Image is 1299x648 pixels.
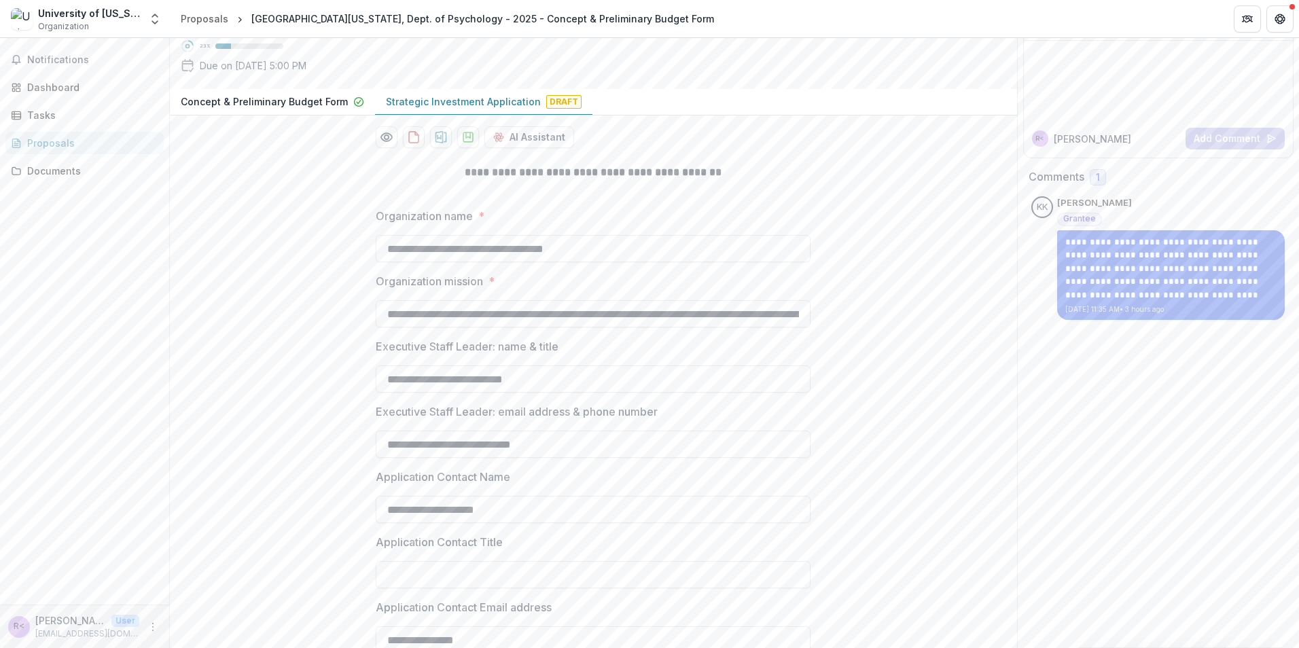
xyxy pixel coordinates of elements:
div: Documents [27,164,153,178]
button: Partners [1234,5,1261,33]
div: University of [US_STATE] Foundation, Inc. [38,6,140,20]
p: [EMAIL_ADDRESS][DOMAIN_NAME] [35,628,139,640]
a: Proposals [175,9,234,29]
button: download-proposal [403,126,425,148]
nav: breadcrumb [175,9,719,29]
p: Organization mission [376,273,483,289]
span: Organization [38,20,89,33]
button: Notifications [5,49,164,71]
div: Tasks [27,108,153,122]
button: More [145,619,161,635]
a: Dashboard [5,76,164,98]
button: Get Help [1266,5,1294,33]
p: Application Contact Email address [376,599,552,615]
p: [DATE] 11:35 AM • 3 hours ago [1065,304,1277,314]
div: Dashboard [27,80,153,94]
button: Add Comment [1186,128,1285,149]
p: Executive Staff Leader: name & title [376,338,558,355]
p: Executive Staff Leader: email address & phone number [376,403,658,420]
img: University of Florida Foundation, Inc. [11,8,33,30]
h2: Comments [1029,170,1084,183]
a: Documents [5,160,164,182]
p: [PERSON_NAME] <[EMAIL_ADDRESS][DOMAIN_NAME]> [35,613,106,628]
a: Proposals [5,132,164,154]
p: Organization name [376,208,473,224]
p: [PERSON_NAME] [1057,196,1132,210]
div: Rui Zou <rzou@ufl.edu> [14,622,24,631]
div: Rui Zou <rzou@ufl.edu> [1035,135,1044,142]
span: Grantee [1063,214,1096,223]
div: Proposals [181,12,228,26]
span: Draft [546,95,582,109]
p: 23 % [200,41,210,51]
span: 1 [1096,172,1100,183]
button: download-proposal [430,126,452,148]
p: Strategic Investment Application [386,94,541,109]
div: Kim Kruse [1037,203,1048,212]
p: Due on [DATE] 5:00 PM [200,58,306,73]
button: Preview 4d712717-abff-4f35-85a2-fc85d5bc9291-1.pdf [376,126,397,148]
button: download-proposal [457,126,479,148]
div: [GEOGRAPHIC_DATA][US_STATE], Dept. of Psychology - 2025 - Concept & Preliminary Budget Form [251,12,714,26]
button: Open entity switcher [145,5,164,33]
button: AI Assistant [484,126,574,148]
div: Proposals [27,136,153,150]
p: Application Contact Name [376,469,510,485]
a: Tasks [5,104,164,126]
p: Concept & Preliminary Budget Form [181,94,348,109]
p: [PERSON_NAME] [1054,132,1131,146]
span: Notifications [27,54,158,66]
p: Application Contact Title [376,534,503,550]
p: User [111,615,139,627]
